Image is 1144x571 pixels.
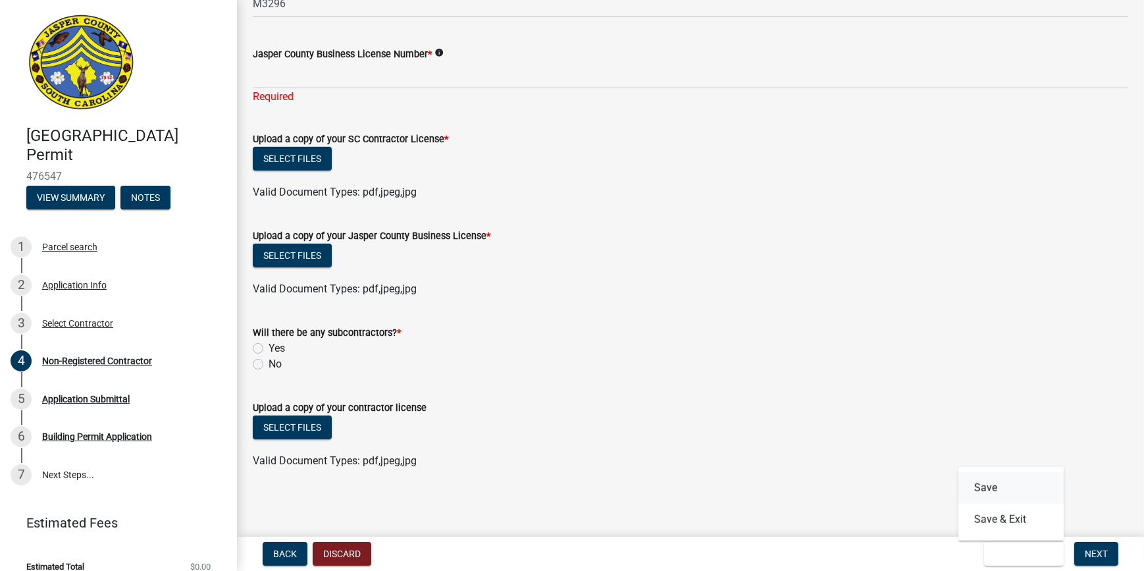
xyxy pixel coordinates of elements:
[11,275,32,296] div: 2
[253,244,332,267] button: Select files
[269,356,282,372] label: No
[253,147,332,171] button: Select files
[984,542,1064,566] button: Save & Exit
[26,193,115,204] wm-modal-confirm: Summary
[253,50,432,59] label: Jasper County Business License Number
[11,350,32,371] div: 4
[1074,542,1118,566] button: Next
[26,562,84,571] span: Estimated Total
[11,389,32,410] div: 5
[313,542,371,566] button: Discard
[253,329,401,338] label: Will there be any subcontractors?
[11,236,32,258] div: 1
[42,432,152,441] div: Building Permit Application
[120,186,170,209] button: Notes
[253,416,332,439] button: Select files
[253,186,417,198] span: Valid Document Types: pdf,jpeg,jpg
[434,48,444,57] i: info
[958,504,1064,535] button: Save & Exit
[273,549,297,559] span: Back
[11,510,216,536] a: Estimated Fees
[11,313,32,334] div: 3
[253,404,427,413] label: Upload a copy of your contractor license
[263,542,307,566] button: Back
[42,242,97,252] div: Parcel search
[269,340,285,356] label: Yes
[253,135,448,144] label: Upload a copy of your SC Contractor License
[958,472,1064,504] button: Save
[253,232,490,241] label: Upload a copy of your Jasper County Business License
[42,356,152,366] div: Non-Registered Contractor
[26,186,115,209] button: View Summary
[995,549,1045,559] span: Save & Exit
[42,281,107,290] div: Application Info
[253,454,417,467] span: Valid Document Types: pdf,jpeg,jpg
[26,126,226,165] h4: [GEOGRAPHIC_DATA] Permit
[42,319,113,328] div: Select Contractor
[190,562,211,571] span: $0.00
[26,14,136,113] img: Jasper County, South Carolina
[253,89,1128,105] div: Required
[26,170,211,182] span: 476547
[11,464,32,485] div: 7
[1085,549,1108,559] span: Next
[958,467,1064,541] div: Save & Exit
[11,426,32,447] div: 6
[42,394,130,404] div: Application Submittal
[253,283,417,295] span: Valid Document Types: pdf,jpeg,jpg
[120,193,170,204] wm-modal-confirm: Notes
